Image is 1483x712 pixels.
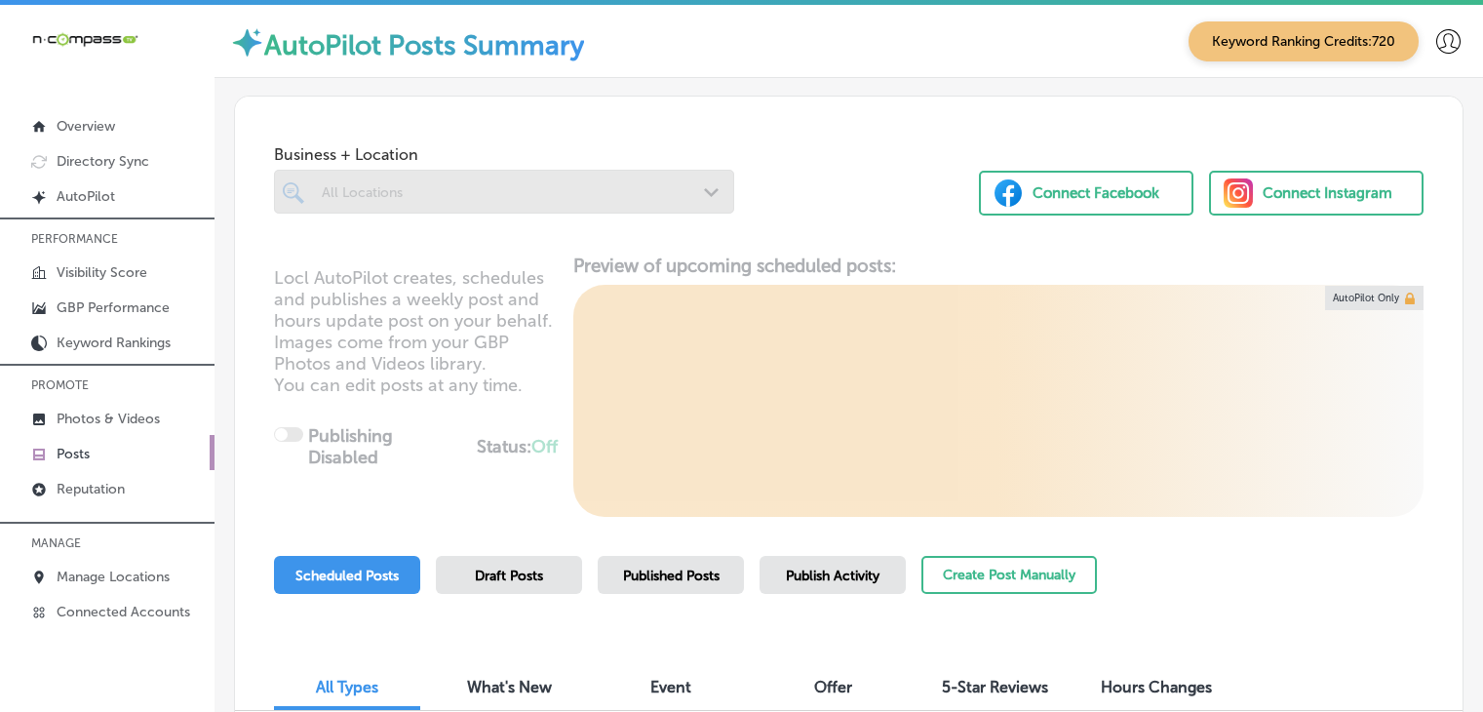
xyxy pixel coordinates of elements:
span: What's New [467,678,552,696]
span: Offer [814,678,852,696]
p: Directory Sync [57,153,149,170]
p: Manage Locations [57,569,170,585]
div: Connect Facebook [1033,178,1159,208]
span: 5-Star Reviews [942,678,1048,696]
img: autopilot-icon [230,25,264,59]
div: Connect Instagram [1263,178,1392,208]
button: Create Post Manually [921,556,1097,594]
p: Overview [57,118,115,135]
span: Hours Changes [1101,678,1212,696]
p: Reputation [57,481,125,497]
span: Business + Location [274,145,734,164]
img: 660ab0bf-5cc7-4cb8-ba1c-48b5ae0f18e60NCTV_CLogo_TV_Black_-500x88.png [31,30,138,49]
p: GBP Performance [57,299,170,316]
span: Published Posts [623,568,720,584]
label: AutoPilot Posts Summary [264,29,584,61]
span: Publish Activity [786,568,879,584]
button: Connect Facebook [979,171,1193,216]
p: Posts [57,446,90,462]
span: All Types [316,678,378,696]
p: Keyword Rankings [57,335,171,351]
button: Connect Instagram [1209,171,1424,216]
p: Connected Accounts [57,604,190,620]
p: Photos & Videos [57,411,160,427]
p: AutoPilot [57,188,115,205]
span: Event [650,678,691,696]
span: Keyword Ranking Credits: 720 [1189,21,1419,61]
span: Draft Posts [475,568,543,584]
span: Scheduled Posts [295,568,399,584]
p: Visibility Score [57,264,147,281]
